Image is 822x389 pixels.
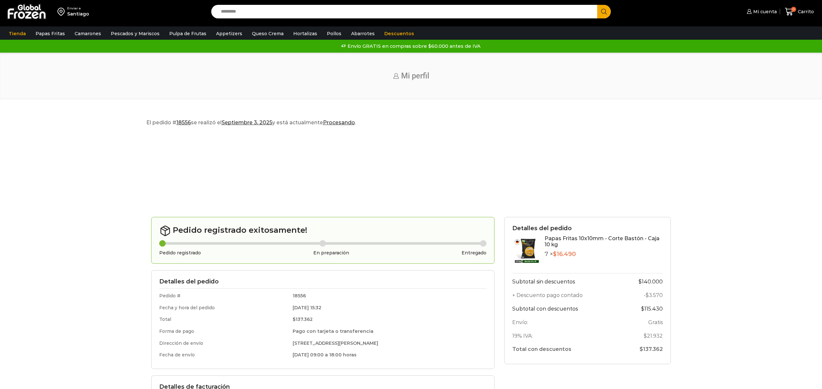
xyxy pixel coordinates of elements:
td: Fecha de envío [159,349,290,361]
a: Hortalizas [290,27,320,40]
td: Pedido # [159,288,290,302]
a: Abarrotes [348,27,378,40]
span: 21.932 [644,333,663,339]
span: $ [640,346,643,352]
td: [DATE] 15:32 [289,302,486,314]
span: Mi perfil [401,71,429,80]
td: Fecha y hora del pedido [159,302,290,314]
h3: Detalles del pedido [512,225,663,232]
mark: 18556 [176,119,191,126]
td: [STREET_ADDRESS][PERSON_NAME] [289,337,486,349]
span: $ [646,292,649,298]
a: Pescados y Mariscos [108,27,163,40]
a: Pollos [324,27,345,40]
th: 19% IVA: [512,329,622,343]
a: Mi cuenta [745,5,777,18]
button: Search button [597,5,611,18]
mark: Septiembre 3, 2025 [222,119,272,126]
bdi: 140.000 [639,279,663,285]
span: $ [293,316,296,322]
bdi: 16.490 [553,251,576,258]
a: Appetizers [213,27,245,40]
a: Papas Fritas 10x10mm - Corte Bastón - Caja 10 kg [545,235,660,248]
h3: Detalles del pedido [159,278,486,285]
a: Camarones [71,27,104,40]
td: Forma de pago [159,325,290,337]
td: Pago con tarjeta o transferencia [289,325,486,337]
span: $ [644,333,647,339]
span: Carrito [796,8,814,15]
p: 7 × [545,251,663,258]
td: [DATE] 09:00 a 18:00 horas [289,349,486,361]
div: Santiago [67,11,89,17]
span: 0 [791,7,796,12]
img: address-field-icon.svg [57,6,67,17]
span: $ [641,306,644,312]
td: Total [159,313,290,325]
th: Envío: [512,315,622,329]
th: Subtotal sin descuentos [512,273,622,288]
h2: Pedido registrado exitosamente! [159,225,486,237]
h3: En preparación [313,250,349,256]
td: - [622,288,663,302]
a: 0 Carrito [783,4,816,19]
th: Total con descuentos [512,343,622,356]
th: + Descuento pago contado [512,288,622,302]
span: 137.362 [640,346,663,352]
mark: Procesando [323,119,355,126]
span: $ [639,279,642,285]
a: Tienda [5,27,29,40]
td: Dirección de envío [159,337,290,349]
div: Enviar a [67,6,89,11]
a: Papas Fritas [32,27,68,40]
span: $ [553,251,557,258]
td: Gratis [622,315,663,329]
bdi: 137.362 [293,316,313,322]
h3: Pedido registrado [159,250,201,256]
bdi: 115.430 [641,306,663,312]
p: El pedido # se realizó el y está actualmente . [146,118,676,127]
bdi: 3.570 [646,292,663,298]
span: Mi cuenta [752,8,777,15]
th: Subtotal con descuentos [512,302,622,315]
a: Pulpa de Frutas [166,27,210,40]
h3: Entregado [462,250,486,256]
a: Descuentos [381,27,417,40]
td: 18556 [289,288,486,302]
a: Queso Crema [249,27,287,40]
